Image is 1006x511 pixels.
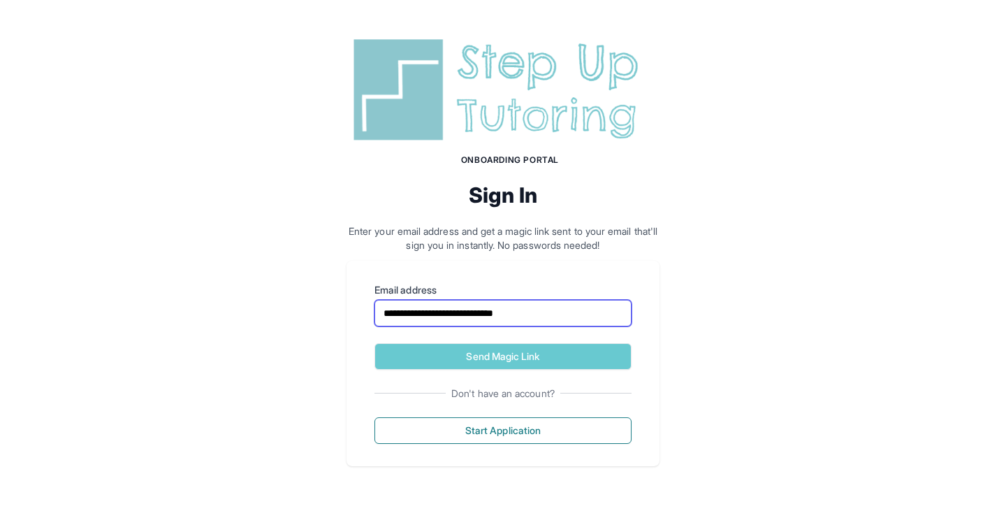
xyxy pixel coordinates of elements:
img: Step Up Tutoring horizontal logo [347,34,659,146]
span: Don't have an account? [446,387,560,401]
button: Send Magic Link [374,343,632,370]
p: Enter your email address and get a magic link sent to your email that'll sign you in instantly. N... [347,224,659,252]
button: Start Application [374,417,632,444]
h2: Sign In [347,182,659,208]
h1: Onboarding Portal [360,154,659,166]
label: Email address [374,283,632,297]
